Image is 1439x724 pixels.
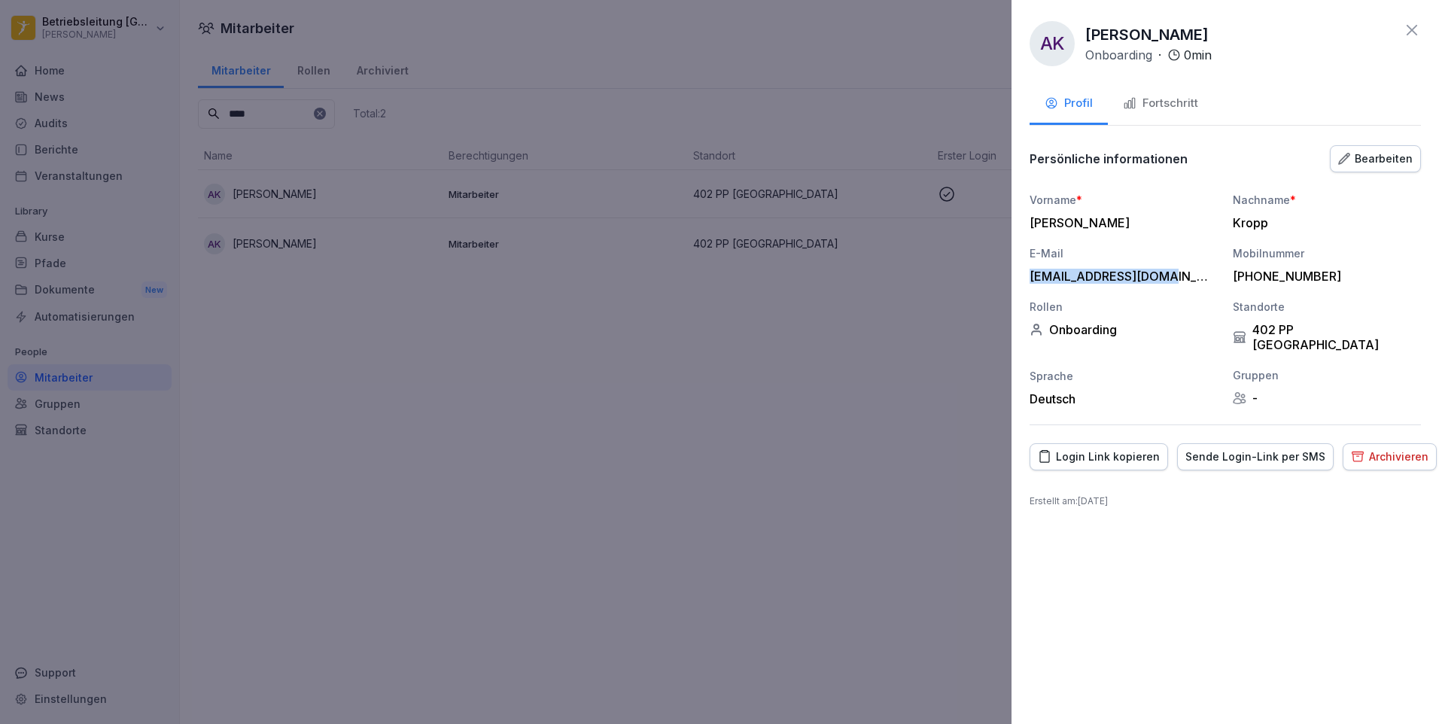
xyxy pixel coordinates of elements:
div: AK [1030,21,1075,66]
div: Sprache [1030,368,1218,384]
button: Fortschritt [1108,84,1213,125]
div: Deutsch [1030,391,1218,406]
div: Rollen [1030,299,1218,315]
div: · [1085,46,1212,64]
div: 402 PP [GEOGRAPHIC_DATA] [1233,322,1421,352]
button: Login Link kopieren [1030,443,1168,470]
div: Archivieren [1351,449,1428,465]
p: Onboarding [1085,46,1152,64]
div: E-Mail [1030,245,1218,261]
div: Gruppen [1233,367,1421,383]
div: Standorte [1233,299,1421,315]
div: Onboarding [1030,322,1218,337]
div: Mobilnummer [1233,245,1421,261]
p: [PERSON_NAME] [1085,23,1209,46]
button: Profil [1030,84,1108,125]
div: [EMAIL_ADDRESS][DOMAIN_NAME] [1030,269,1210,284]
div: Kropp [1233,215,1413,230]
div: Vorname [1030,192,1218,208]
button: Sende Login-Link per SMS [1177,443,1334,470]
p: Erstellt am : [DATE] [1030,494,1421,508]
div: Login Link kopieren [1038,449,1160,465]
p: Persönliche informationen [1030,151,1188,166]
div: Sende Login-Link per SMS [1185,449,1325,465]
p: 0 min [1184,46,1212,64]
div: [PERSON_NAME] [1030,215,1210,230]
div: Bearbeiten [1338,151,1413,167]
div: [PHONE_NUMBER] [1233,269,1413,284]
div: Profil [1045,95,1093,112]
button: Archivieren [1343,443,1437,470]
div: Nachname [1233,192,1421,208]
div: Fortschritt [1123,95,1198,112]
div: - [1233,391,1421,406]
button: Bearbeiten [1330,145,1421,172]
